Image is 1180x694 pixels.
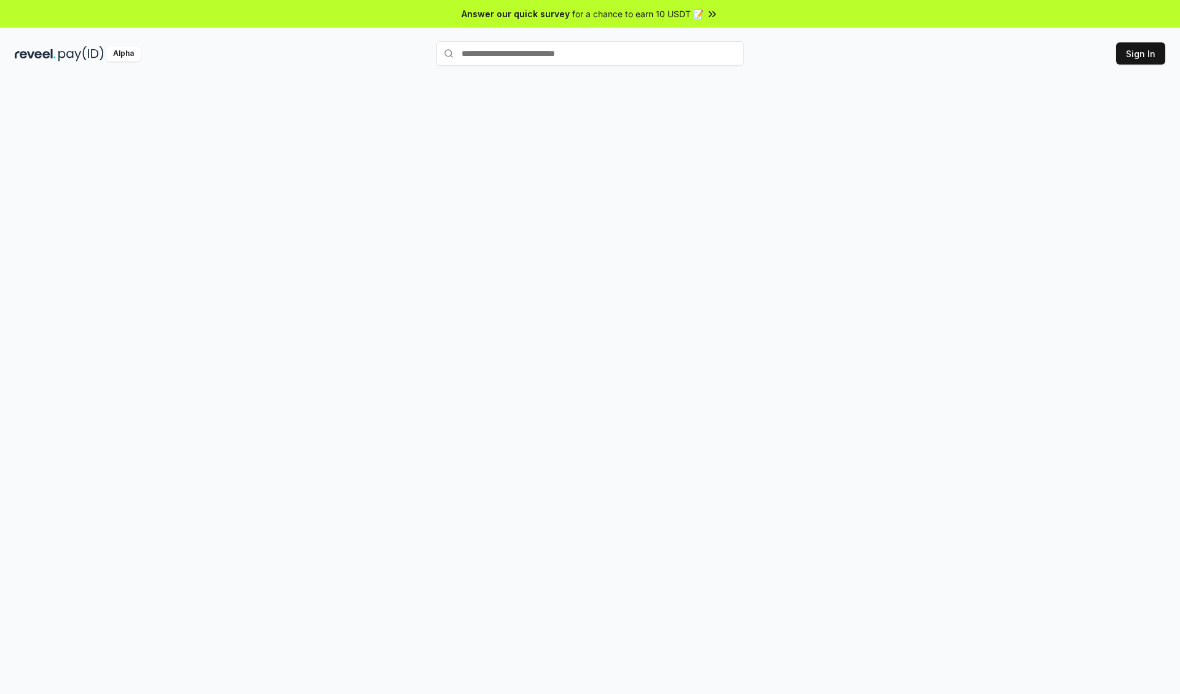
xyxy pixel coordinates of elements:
button: Sign In [1116,42,1165,65]
span: for a chance to earn 10 USDT 📝 [572,7,704,20]
img: reveel_dark [15,46,56,61]
img: pay_id [58,46,104,61]
span: Answer our quick survey [462,7,570,20]
div: Alpha [106,46,141,61]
